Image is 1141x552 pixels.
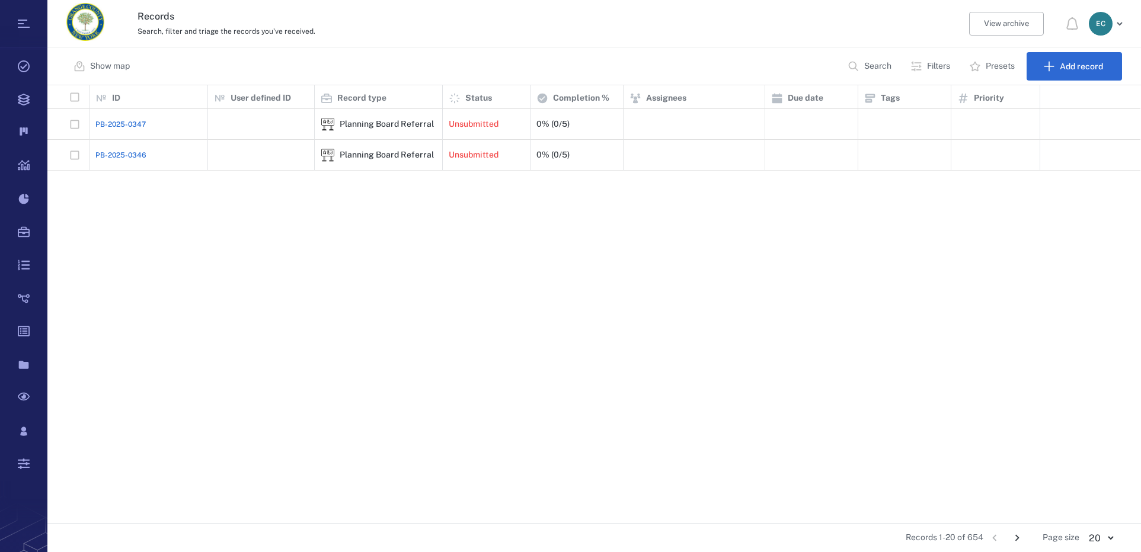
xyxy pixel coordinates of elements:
[788,92,823,104] p: Due date
[1089,12,1127,36] button: EC
[138,9,786,24] h3: Records
[337,92,386,104] p: Record type
[864,60,891,72] p: Search
[321,148,335,162] img: icon Planning Board Referral Form
[66,3,104,41] img: Orange County Planning Department logo
[231,92,291,104] p: User defined ID
[927,60,950,72] p: Filters
[1043,532,1079,544] span: Page size
[138,27,315,36] span: Search, filter and triage the records you've received.
[903,52,960,81] button: Filters
[321,117,335,131] img: icon Planning Board Referral Form
[1079,531,1122,545] div: 20
[465,92,492,104] p: Status
[1027,52,1122,81] button: Add record
[840,52,901,81] button: Search
[321,148,335,162] div: Planning Board Referral Form
[969,12,1044,36] button: View archive
[449,118,498,130] p: Unsubmitted
[95,150,146,161] a: PB-2025-0346
[340,150,456,159] div: Planning Board Referral Form
[646,92,686,104] p: Assignees
[986,60,1015,72] p: Presets
[90,60,130,72] p: Show map
[66,3,104,45] a: Go home
[66,52,139,81] button: Show map
[95,119,146,130] a: PB-2025-0347
[340,120,456,129] div: Planning Board Referral Form
[112,92,120,104] p: ID
[553,92,609,104] p: Completion %
[1089,12,1113,36] div: E C
[536,120,570,129] div: 0% (0/5)
[906,532,983,544] span: Records 1-20 of 654
[881,92,900,104] p: Tags
[974,92,1004,104] p: Priority
[983,528,1028,547] nav: pagination navigation
[1008,528,1027,547] button: Go to next page
[536,150,570,159] div: 0% (0/5)
[449,149,498,161] p: Unsubmitted
[962,52,1024,81] button: Presets
[321,117,335,131] div: Planning Board Referral Form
